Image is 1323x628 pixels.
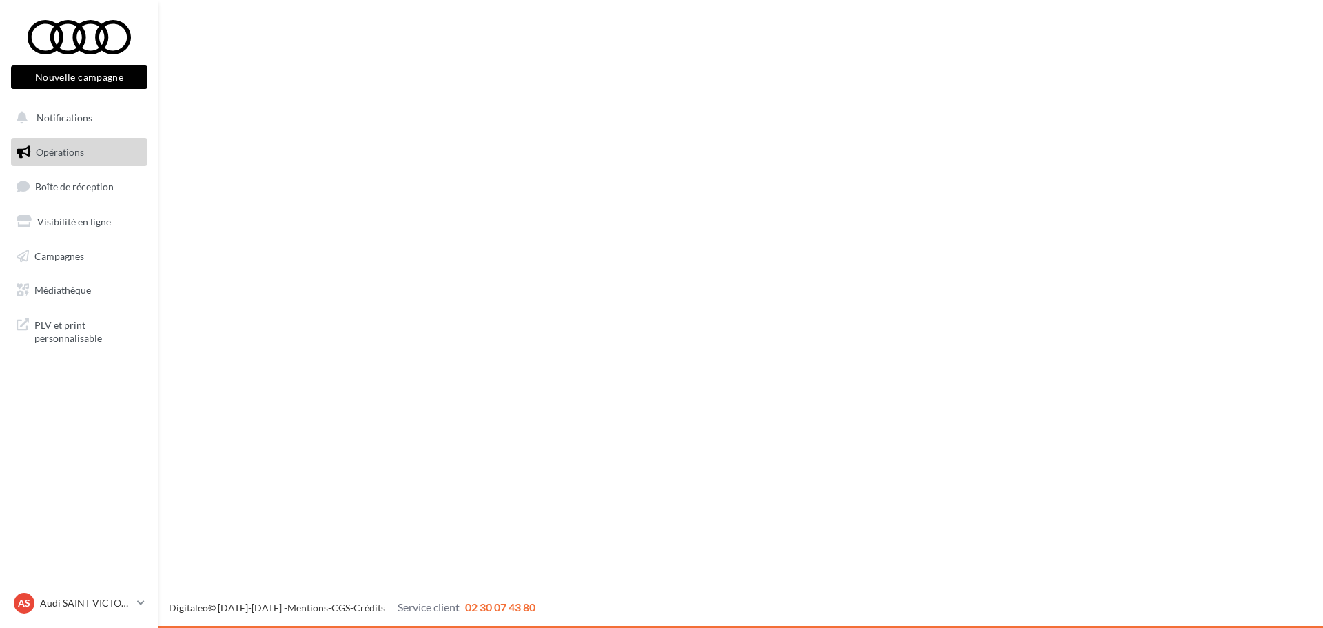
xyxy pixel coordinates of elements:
span: Opérations [36,146,84,158]
span: Notifications [37,112,92,123]
span: Service client [398,600,460,614]
button: Nouvelle campagne [11,65,147,89]
a: Visibilité en ligne [8,207,150,236]
a: CGS [331,602,350,614]
span: 02 30 07 43 80 [465,600,535,614]
a: Opérations [8,138,150,167]
span: Campagnes [34,250,84,261]
span: Médiathèque [34,284,91,296]
a: PLV et print personnalisable [8,310,150,351]
a: Boîte de réception [8,172,150,201]
span: Boîte de réception [35,181,114,192]
span: AS [18,596,30,610]
button: Notifications [8,103,145,132]
span: © [DATE]-[DATE] - - - [169,602,535,614]
span: Visibilité en ligne [37,216,111,227]
a: Campagnes [8,242,150,271]
a: AS Audi SAINT VICTORET [11,590,147,616]
p: Audi SAINT VICTORET [40,596,132,610]
a: Mentions [287,602,328,614]
a: Crédits [353,602,385,614]
a: Digitaleo [169,602,208,614]
a: Médiathèque [8,276,150,305]
span: PLV et print personnalisable [34,316,142,345]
